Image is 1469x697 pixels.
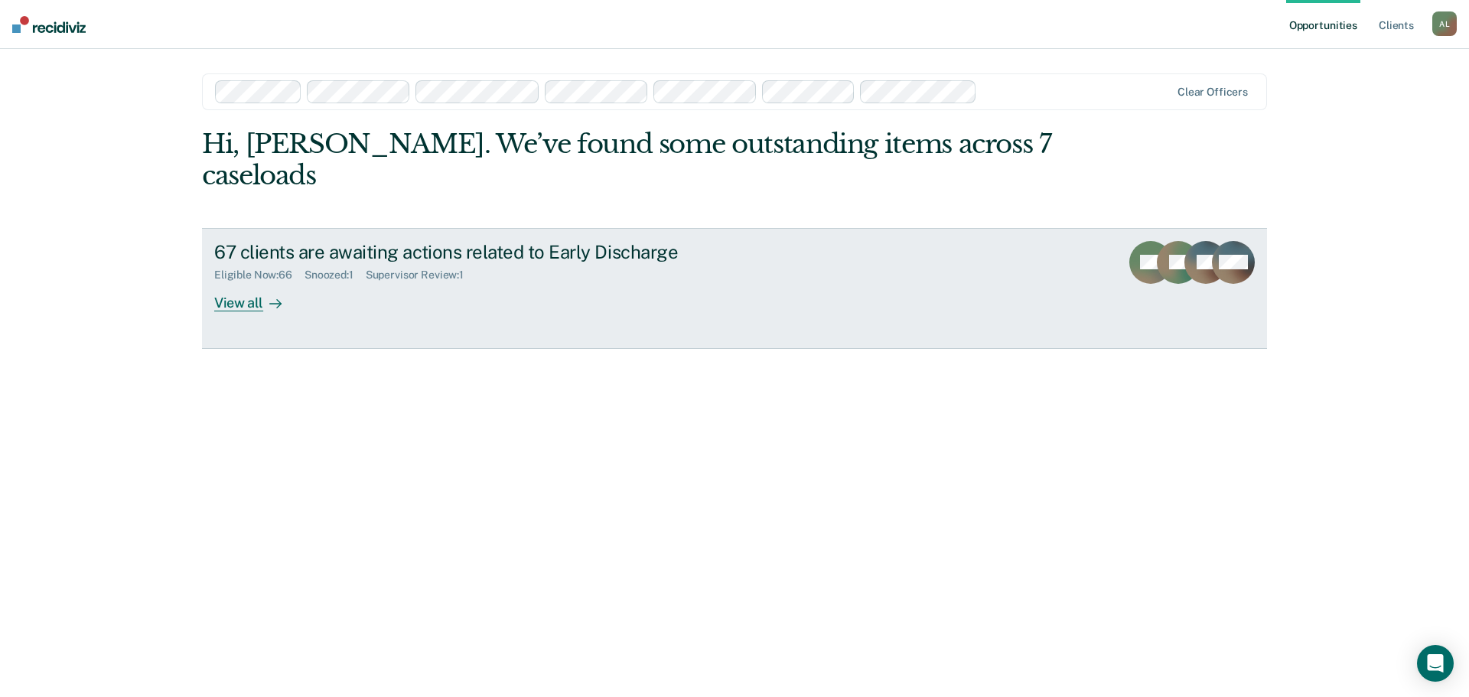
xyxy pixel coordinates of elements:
div: Eligible Now : 66 [214,269,305,282]
div: Supervisor Review : 1 [366,269,476,282]
div: Open Intercom Messenger [1417,645,1454,682]
div: 67 clients are awaiting actions related to Early Discharge [214,241,751,263]
div: Snoozed : 1 [305,269,366,282]
img: Recidiviz [12,16,86,33]
button: AL [1432,11,1457,36]
div: Hi, [PERSON_NAME]. We’ve found some outstanding items across 7 caseloads [202,129,1054,191]
div: Clear officers [1177,86,1248,99]
div: A L [1432,11,1457,36]
a: 67 clients are awaiting actions related to Early DischargeEligible Now:66Snoozed:1Supervisor Revi... [202,228,1267,349]
div: View all [214,282,300,311]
